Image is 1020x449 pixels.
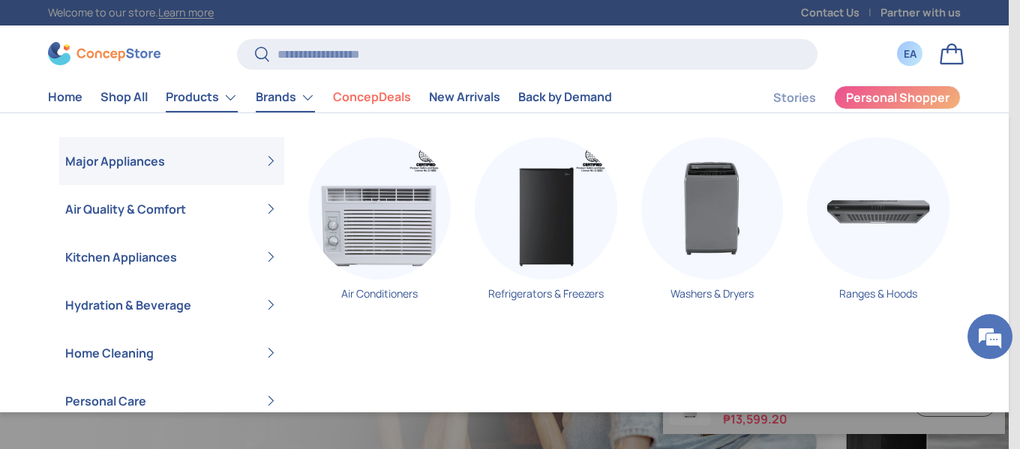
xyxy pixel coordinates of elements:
a: Back by Demand [518,82,612,112]
a: EA [893,37,926,70]
div: EA [901,46,918,61]
summary: Brands [247,82,324,112]
a: New Arrivals [429,82,500,112]
img: ConcepStore [48,42,160,65]
a: Home [48,82,82,112]
summary: Products [157,82,247,112]
a: Shop All [100,82,148,112]
span: Personal Shopper [846,91,949,103]
a: ConcepDeals [333,82,411,112]
a: Stories [773,83,816,112]
a: Personal Shopper [834,85,961,109]
nav: Primary [48,82,612,112]
nav: Secondary [737,82,961,112]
